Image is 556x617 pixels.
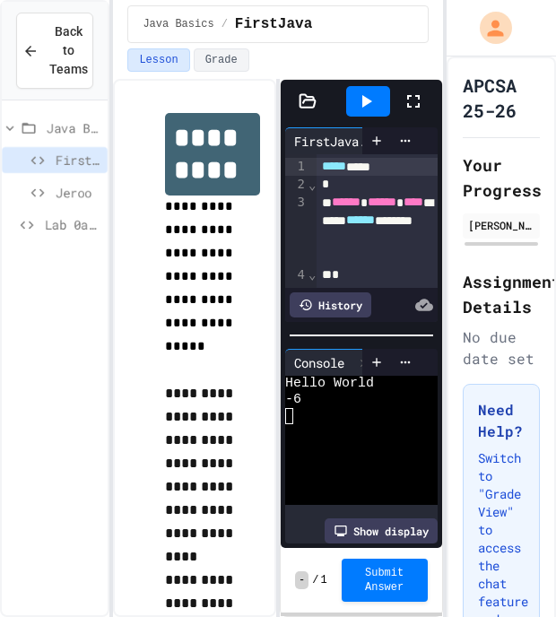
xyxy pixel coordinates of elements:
div: 1 [285,158,308,176]
div: Console [285,353,353,372]
span: FirstJava [235,13,312,35]
span: Back to Teams [49,22,88,79]
span: Lab 0a5 Ascii Art [45,215,100,234]
span: / [222,17,228,31]
span: Fold line [308,178,317,192]
span: Jeroo [56,183,100,202]
button: Lesson [127,48,189,72]
span: FirstJava [56,151,100,169]
div: Show display [325,518,438,543]
h2: Assignment Details [463,269,540,319]
span: Hello World [285,376,374,392]
div: My Account [461,7,517,48]
div: History [290,292,371,317]
span: Java Basics [143,17,213,31]
span: Submit Answer [356,566,413,595]
span: 1 [320,573,326,587]
div: FirstJava.java [285,132,404,151]
div: 4 [285,266,308,284]
span: -6 [285,392,301,408]
div: No due date set [463,326,540,369]
span: / [312,573,318,587]
div: 3 [285,194,308,266]
div: [PERSON_NAME] [468,217,534,233]
h1: APCSA 25-26 [463,73,540,123]
div: 5 [285,284,308,357]
span: Java Basics [47,118,100,137]
span: - [295,571,308,589]
span: Fold line [308,267,317,282]
h2: Your Progress [463,152,540,203]
h3: Need Help? [478,399,525,442]
div: 2 [285,176,308,194]
button: Grade [194,48,249,72]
